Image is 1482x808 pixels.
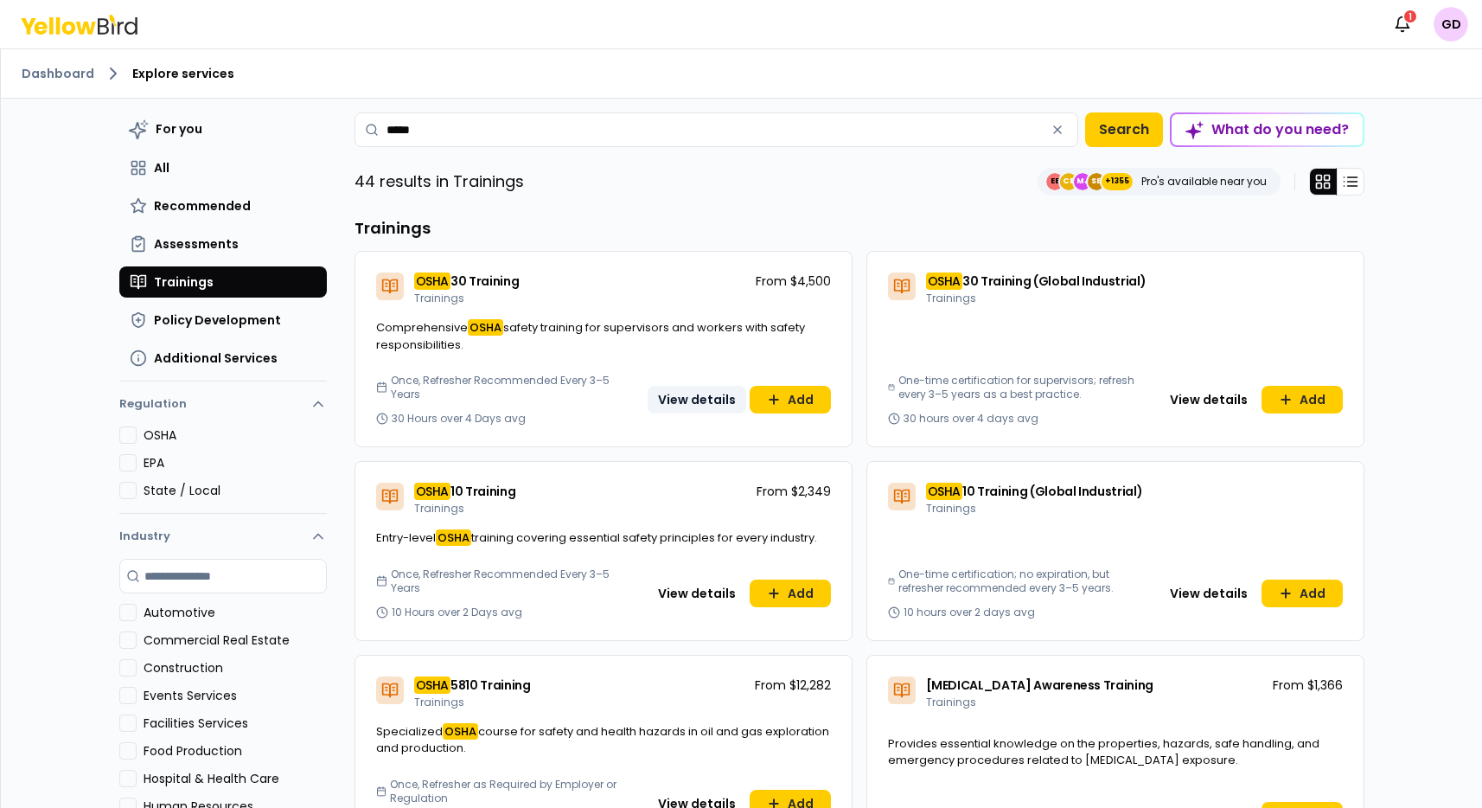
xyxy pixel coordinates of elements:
[154,235,239,253] span: Assessments
[119,228,327,260] button: Assessments
[648,386,746,414] button: View details
[926,695,976,709] span: Trainings
[376,319,805,353] span: safety training for supervisors and workers with safety responsibilities.
[1262,386,1343,414] button: Add
[144,632,327,649] label: Commercial Real Estate
[391,568,640,595] span: Once, Refresher Recommended Every 3–5 Years
[1172,114,1363,145] div: What do you need?
[156,120,202,138] span: For you
[414,483,451,500] mark: OSHA
[1159,386,1258,414] button: View details
[132,65,234,82] span: Explore services
[1060,173,1077,190] span: CE
[436,529,471,546] mark: OSHA
[376,529,436,546] span: Entry-level
[154,311,281,329] span: Policy Development
[376,723,443,740] span: Specialized
[888,735,1319,769] span: Provides essential knowledge on the properties, hazards, safe handling, and emergency procedures ...
[376,319,468,336] span: Comprehensive
[119,426,327,513] div: Regulation
[468,319,503,336] mark: OSHA
[962,273,1146,290] span: 30 Training (Global Industrial)
[450,677,530,694] span: 5810 Training
[1046,173,1064,190] span: EE
[1088,173,1105,190] span: SE
[750,386,831,414] button: Add
[898,568,1153,595] span: One-time certification; no expiration, but refresher recommended every 3–5 years.
[22,65,94,82] a: Dashboard
[144,687,327,704] label: Events Services
[144,482,327,499] label: State / Local
[119,305,327,336] button: Policy Development
[756,273,831,290] p: From $4,500
[904,412,1038,426] span: 30 hours over 4 days avg
[648,580,746,607] button: View details
[414,273,451,290] mark: OSHA
[119,152,327,183] button: All
[119,514,327,559] button: Industry
[376,723,829,757] span: course for safety and health hazards in oil and gas exploration and production.
[1434,7,1468,42] span: GD
[144,454,327,471] label: EPA
[392,606,522,619] span: 10 Hours over 2 Days avg
[1273,677,1343,694] p: From $1,366
[414,291,464,305] span: Trainings
[414,677,451,694] mark: OSHA
[904,606,1035,619] span: 10 hours over 2 days avg
[962,483,1142,500] span: 10 Training (Global Industrial)
[154,197,251,215] span: Recommended
[144,742,327,760] label: Food Production
[1085,112,1163,147] button: Search
[119,112,327,145] button: For you
[750,580,831,607] button: Add
[1159,580,1258,607] button: View details
[355,216,1364,240] h3: Trainings
[926,483,963,500] mark: OSHA
[119,266,327,298] button: Trainings
[926,501,976,516] span: Trainings
[757,483,831,500] p: From $2,349
[755,677,831,694] p: From $12,282
[119,190,327,221] button: Recommended
[144,426,327,444] label: OSHA
[119,388,327,426] button: Regulation
[144,659,327,677] label: Construction
[414,501,464,516] span: Trainings
[1385,7,1420,42] button: 1
[22,63,1461,84] nav: breadcrumb
[391,374,640,401] span: Once, Refresher Recommended Every 3–5 Years
[154,159,169,176] span: All
[926,273,963,290] mark: OSHA
[144,770,327,787] label: Hospital & Health Care
[898,374,1153,401] span: One-time certification for supervisors; refresh every 3–5 years as a best practice.
[414,695,464,709] span: Trainings
[355,170,524,194] p: 44 results in Trainings
[144,604,327,621] label: Automotive
[144,715,327,732] label: Facilities Services
[471,529,817,546] span: training covering essential safety principles for every industry.
[1170,112,1364,147] button: What do you need?
[926,677,1153,694] span: [MEDICAL_DATA] Awareness Training
[1402,9,1418,24] div: 1
[154,273,214,291] span: Trainings
[1074,173,1091,190] span: MJ
[450,483,515,500] span: 10 Training
[926,291,976,305] span: Trainings
[1141,175,1267,189] p: Pro's available near you
[154,349,278,367] span: Additional Services
[390,778,641,805] span: Once, Refresher as Required by Employer or Regulation
[443,723,478,740] mark: OSHA
[1262,580,1343,607] button: Add
[450,273,519,290] span: 30 Training
[1105,173,1129,190] span: +1355
[119,343,327,374] button: Additional Services
[392,412,526,426] span: 30 Hours over 4 Days avg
